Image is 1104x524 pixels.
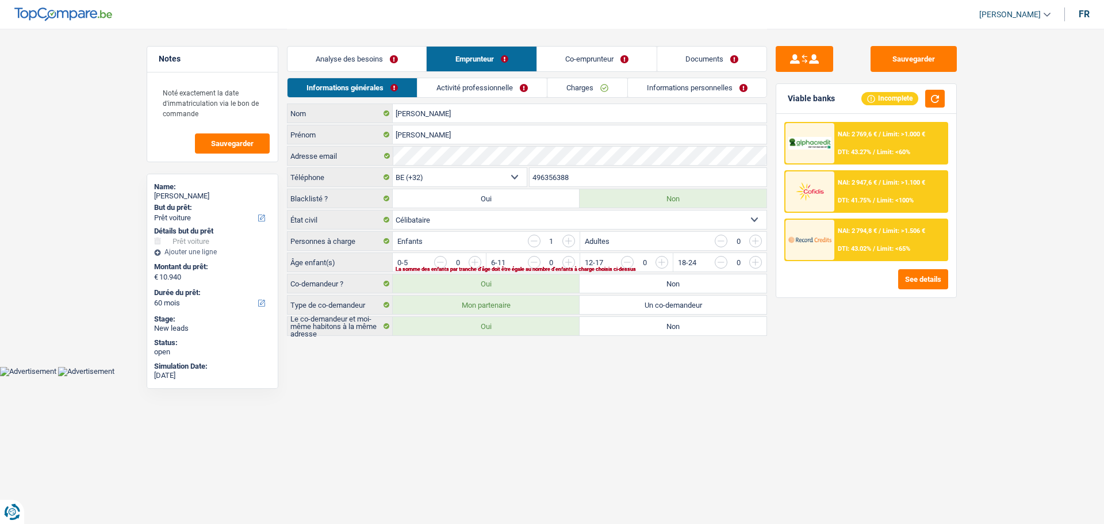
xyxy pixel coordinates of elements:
[393,189,580,208] label: Oui
[873,245,875,253] span: /
[154,248,271,256] div: Ajouter une ligne
[838,245,871,253] span: DTI: 43.02%
[838,197,871,204] span: DTI: 41.75%
[397,238,423,245] label: Enfants
[838,227,877,235] span: NAI: 2 794,8 €
[453,259,463,266] div: 0
[393,317,580,335] label: Oui
[427,47,536,71] a: Emprunteur
[154,324,271,333] div: New leads
[883,131,925,138] span: Limit: >1.000 €
[788,94,835,104] div: Viable banks
[154,371,271,380] div: [DATE]
[287,211,393,229] label: État civil
[393,274,580,293] label: Oui
[397,259,408,266] label: 0-5
[14,7,112,21] img: TopCompare Logo
[788,229,831,250] img: Record Credits
[873,197,875,204] span: /
[287,47,426,71] a: Analyse des besoins
[871,46,957,72] button: Sauvegarder
[547,78,627,97] a: Charges
[154,315,271,324] div: Stage:
[877,148,910,156] span: Limit: <60%
[287,296,393,314] label: Type de co-demandeur
[970,5,1051,24] a: [PERSON_NAME]
[546,238,557,245] div: 1
[195,133,270,154] button: Sauvegarder
[287,168,393,186] label: Téléphone
[154,362,271,371] div: Simulation Date:
[154,273,158,282] span: €
[1079,9,1090,20] div: fr
[287,104,393,123] label: Nom
[879,131,881,138] span: /
[159,54,266,64] h5: Notes
[287,147,393,165] label: Adresse email
[580,274,766,293] label: Non
[657,47,766,71] a: Documents
[154,203,269,212] label: But du prêt:
[287,317,393,335] label: Le co-demandeur et moi-même habitons à la même adresse
[287,78,417,97] a: Informations générales
[537,47,657,71] a: Co-emprunteur
[287,125,393,144] label: Prénom
[393,296,580,314] label: Mon partenaire
[580,296,766,314] label: Un co-demandeur
[154,262,269,271] label: Montant du prêt:
[879,179,881,186] span: /
[838,179,877,186] span: NAI: 2 947,6 €
[877,197,914,204] span: Limit: <100%
[580,317,766,335] label: Non
[873,148,875,156] span: /
[154,288,269,297] label: Durée du prêt:
[838,131,877,138] span: NAI: 2 769,6 €
[580,189,766,208] label: Non
[733,238,743,245] div: 0
[154,192,271,201] div: [PERSON_NAME]
[58,367,114,376] img: Advertisement
[628,78,766,97] a: Informations personnelles
[154,182,271,192] div: Name:
[788,137,831,150] img: AlphaCredit
[417,78,547,97] a: Activité professionnelle
[883,227,925,235] span: Limit: >1.506 €
[154,347,271,357] div: open
[788,181,831,202] img: Cofidis
[898,269,948,289] button: See details
[585,238,609,245] label: Adultes
[877,245,910,253] span: Limit: <65%
[154,338,271,347] div: Status:
[861,92,918,105] div: Incomplete
[154,227,271,236] div: Détails but du prêt
[530,168,767,186] input: 401020304
[287,189,393,208] label: Blacklisté ?
[979,10,1041,20] span: [PERSON_NAME]
[838,148,871,156] span: DTI: 43.27%
[287,274,393,293] label: Co-demandeur ?
[287,232,393,250] label: Personnes à charge
[883,179,925,186] span: Limit: >1.100 €
[287,253,393,271] label: Âge enfant(s)
[879,227,881,235] span: /
[396,267,728,271] div: La somme des enfants par tranche d'âge doit être égale au nombre d'enfants à charge choisis ci-de...
[211,140,254,147] span: Sauvegarder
